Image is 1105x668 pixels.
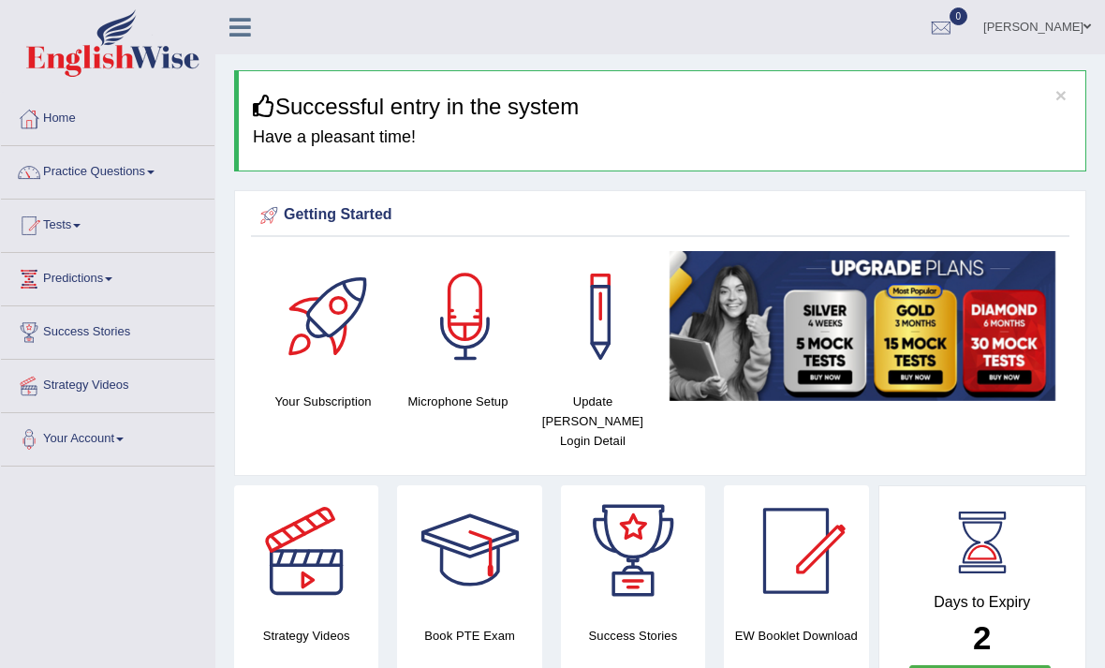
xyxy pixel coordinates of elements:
h4: Days to Expiry [900,594,1066,611]
div: Getting Started [256,201,1065,230]
button: × [1055,85,1067,105]
h4: Update [PERSON_NAME] Login Detail [535,392,651,451]
h4: Strategy Videos [234,626,378,646]
h4: Success Stories [561,626,705,646]
b: 2 [973,619,991,656]
a: Tests [1,200,214,246]
span: 0 [950,7,968,25]
img: small5.jpg [670,251,1055,400]
a: Strategy Videos [1,360,214,407]
h4: Have a pleasant time! [253,128,1071,147]
h4: Microphone Setup [400,392,516,411]
a: Practice Questions [1,146,214,193]
h4: Your Subscription [265,392,381,411]
h4: EW Booklet Download [724,626,868,646]
h3: Successful entry in the system [253,95,1071,119]
a: Success Stories [1,306,214,353]
a: Your Account [1,413,214,460]
h4: Book PTE Exam [397,626,541,646]
a: Home [1,93,214,140]
a: Predictions [1,253,214,300]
